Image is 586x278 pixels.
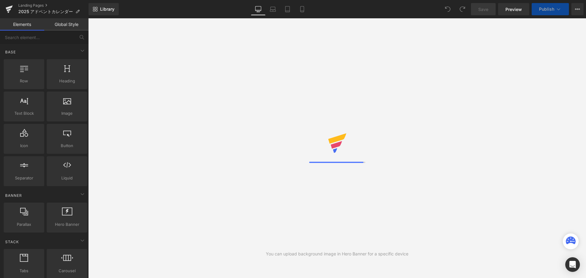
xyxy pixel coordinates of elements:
span: 2025 アドベントカレンダー [18,9,73,14]
span: Carousel [49,268,85,274]
button: Undo [442,3,454,15]
a: Desktop [251,3,266,15]
button: Publish [532,3,569,15]
span: Base [5,49,16,55]
span: Stack [5,239,20,245]
span: Publish [539,7,554,12]
a: Mobile [295,3,309,15]
span: Row [5,78,42,84]
span: Heading [49,78,85,84]
span: Icon [5,143,42,149]
span: Separator [5,175,42,181]
span: Button [49,143,85,149]
a: Tablet [280,3,295,15]
span: Text Block [5,110,42,117]
span: Preview [505,6,522,13]
a: New Library [89,3,119,15]
span: Parallax [5,221,42,228]
span: Save [478,6,488,13]
div: Open Intercom Messenger [565,257,580,272]
span: Tabs [5,268,42,274]
button: More [571,3,584,15]
span: Hero Banner [49,221,85,228]
span: Liquid [49,175,85,181]
a: Preview [498,3,529,15]
div: You can upload background image in Hero Banner for a specific device [266,251,408,257]
span: Banner [5,193,23,198]
span: Image [49,110,85,117]
a: Landing Pages [18,3,89,8]
a: Laptop [266,3,280,15]
a: Global Style [44,18,89,31]
span: Library [100,6,114,12]
button: Redo [456,3,468,15]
